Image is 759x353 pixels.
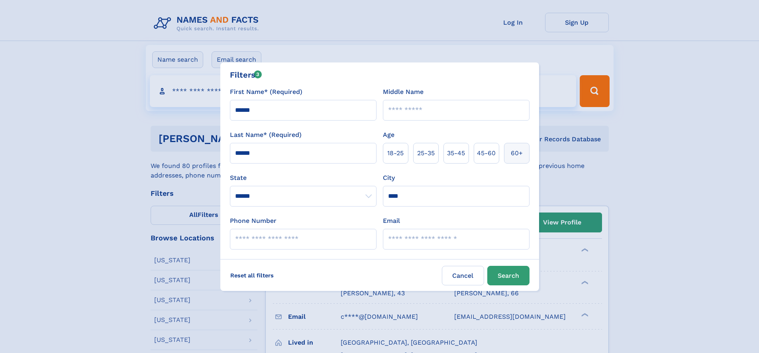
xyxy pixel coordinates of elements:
label: First Name* (Required) [230,87,302,97]
label: Phone Number [230,216,277,226]
span: 25‑35 [417,148,435,158]
label: Age [383,130,394,140]
span: 35‑45 [447,148,465,158]
button: Search [487,266,530,285]
span: 18‑25 [387,148,404,158]
span: 60+ [511,148,523,158]
span: 45‑60 [477,148,496,158]
label: State [230,173,377,183]
label: Cancel [442,266,484,285]
label: Last Name* (Required) [230,130,302,140]
label: Email [383,216,400,226]
label: Reset all filters [225,266,279,285]
div: Filters [230,69,262,81]
label: Middle Name [383,87,424,97]
label: City [383,173,395,183]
